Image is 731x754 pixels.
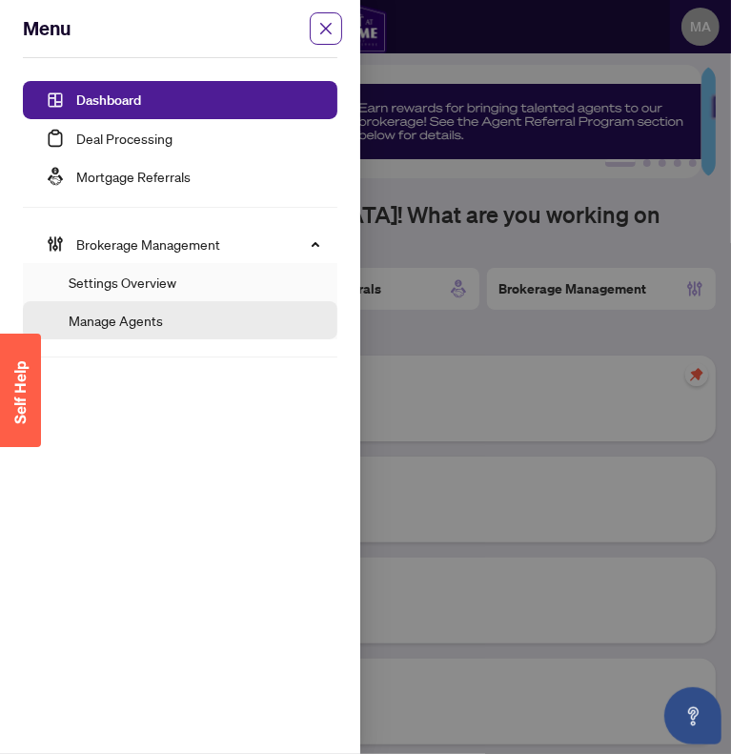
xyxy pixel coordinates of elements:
span: Self Help [11,360,30,424]
a: Manage Agents [69,312,163,329]
div: Menu [23,15,315,42]
a: Deal Processing [76,130,173,147]
a: Mortgage Referrals [76,168,191,185]
span: close [310,12,342,45]
span: Brokerage Management [76,225,322,263]
a: Dashboard [76,92,141,109]
button: Open asap [664,687,721,744]
a: Settings Overview [69,274,176,291]
button: Close [315,17,337,40]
